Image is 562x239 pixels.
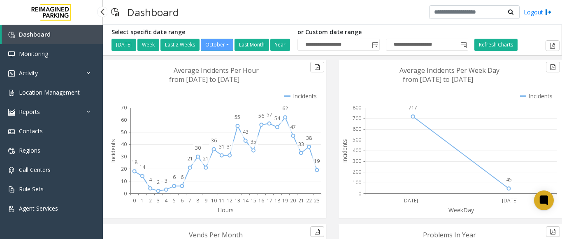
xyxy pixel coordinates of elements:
[8,70,15,77] img: 'icon'
[173,197,176,204] text: 5
[258,112,264,119] text: 56
[19,108,40,116] span: Reports
[314,158,320,165] text: 19
[506,176,512,183] text: 45
[137,39,159,51] button: Week
[165,177,167,184] text: 3
[173,174,176,181] text: 6
[121,153,127,160] text: 30
[353,179,361,186] text: 100
[8,32,15,38] img: 'icon'
[353,158,361,165] text: 300
[111,29,291,36] h5: Select specific date range
[187,155,193,162] text: 21
[141,197,144,204] text: 1
[235,39,269,51] button: Last Month
[459,39,468,51] span: Toggle popup
[298,141,304,148] text: 33
[358,190,361,197] text: 0
[111,39,136,51] button: [DATE]
[8,128,15,135] img: 'icon'
[8,51,15,58] img: 'icon'
[19,88,80,96] span: Location Management
[546,62,560,72] button: Export to pdf
[219,197,225,204] text: 11
[474,39,518,51] button: Refresh Charts
[121,116,127,123] text: 60
[402,197,418,204] text: [DATE]
[502,197,518,204] text: [DATE]
[121,178,127,185] text: 10
[169,75,239,84] text: from [DATE] to [DATE]
[19,146,40,154] span: Regions
[157,179,160,186] text: 2
[306,197,312,204] text: 22
[201,39,233,51] button: October
[235,197,240,204] text: 13
[188,197,191,204] text: 7
[19,50,48,58] span: Monitoring
[370,39,379,51] span: Toggle popup
[174,66,259,75] text: Average Incidents Per Hour
[353,104,361,111] text: 800
[297,29,468,36] h5: or Custom date range
[149,176,152,183] text: 4
[8,186,15,193] img: 'icon'
[353,168,361,175] text: 200
[211,137,217,144] text: 36
[409,104,417,111] text: 717
[121,104,127,111] text: 70
[448,206,474,214] text: WeekDay
[8,148,15,154] img: 'icon'
[274,197,280,204] text: 18
[124,190,127,197] text: 0
[353,136,361,143] text: 500
[19,185,44,193] span: Rule Sets
[19,127,43,135] span: Contacts
[243,197,249,204] text: 14
[2,25,103,44] a: Dashboard
[282,197,288,204] text: 19
[19,204,58,212] span: Agent Services
[298,197,304,204] text: 21
[121,165,127,172] text: 20
[204,197,207,204] text: 9
[19,30,51,38] span: Dashboard
[218,206,234,214] text: Hours
[341,139,348,163] text: Incidents
[227,197,232,204] text: 12
[403,75,473,84] text: from [DATE] to [DATE]
[211,197,217,204] text: 10
[8,206,15,212] img: 'icon'
[219,143,225,150] text: 31
[121,141,127,148] text: 40
[310,62,324,72] button: Export to pdf
[282,105,288,112] text: 62
[111,2,119,22] img: pageIcon
[132,159,137,166] text: 18
[123,2,183,22] h3: Dashboard
[267,197,272,204] text: 17
[353,125,361,132] text: 600
[290,123,296,130] text: 47
[524,8,552,16] a: Logout
[19,69,38,77] span: Activity
[546,40,560,51] button: Export to pdf
[181,174,183,181] text: 6
[181,197,183,204] text: 6
[310,226,324,237] button: Export to pdf
[8,109,15,116] img: 'icon'
[8,167,15,174] img: 'icon'
[165,197,168,204] text: 4
[109,139,117,163] text: Incidents
[160,39,200,51] button: Last 2 Weeks
[196,197,199,204] text: 8
[235,114,240,121] text: 55
[243,128,248,135] text: 43
[314,197,320,204] text: 23
[139,164,146,171] text: 14
[353,115,361,122] text: 700
[270,39,290,51] button: Year
[133,197,136,204] text: 0
[353,147,361,154] text: 400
